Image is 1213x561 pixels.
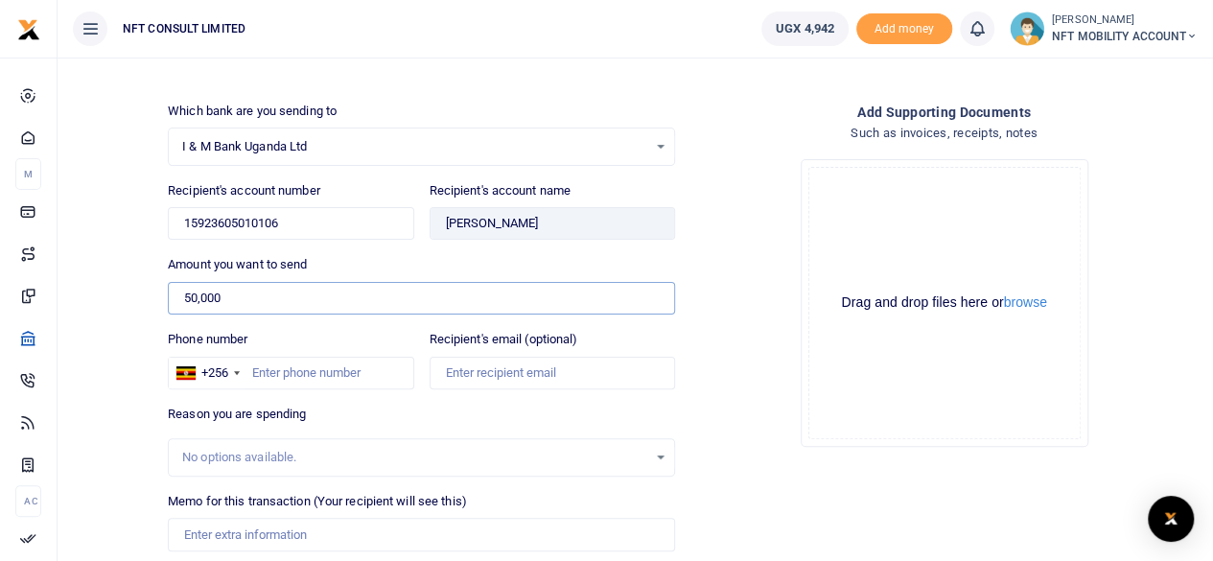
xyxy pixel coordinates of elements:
[17,18,40,41] img: logo-small
[115,20,253,37] span: NFT CONSULT LIMITED
[1052,28,1198,45] span: NFT MOBILITY ACCOUNT
[1052,12,1198,29] small: [PERSON_NAME]
[856,13,952,45] li: Toup your wallet
[801,159,1088,447] div: File Uploader
[856,13,952,45] span: Add money
[430,181,571,200] label: Recipient's account name
[168,255,307,274] label: Amount you want to send
[169,358,245,388] div: Uganda: +256
[690,123,1198,144] h4: Such as invoices, receipts, notes
[1010,12,1198,46] a: profile-user [PERSON_NAME] NFT MOBILITY ACCOUNT
[690,102,1198,123] h4: Add supporting Documents
[168,207,413,240] input: Enter account number
[168,330,247,349] label: Phone number
[168,405,306,424] label: Reason you are spending
[809,293,1080,312] div: Drag and drop files here or
[168,492,467,511] label: Memo for this transaction (Your recipient will see this)
[1004,295,1047,309] button: browse
[201,363,228,383] div: +256
[754,12,856,46] li: Wallet ballance
[1010,12,1044,46] img: profile-user
[182,137,647,156] span: I & M Bank Uganda Ltd
[430,330,578,349] label: Recipient's email (optional)
[15,158,41,190] li: M
[168,102,337,121] label: Which bank are you sending to
[856,20,952,35] a: Add money
[430,357,675,389] input: Enter recipient email
[182,448,647,467] div: No options available.
[168,518,675,550] input: Enter extra information
[776,19,834,38] span: UGX 4,942
[430,207,675,240] input: Loading name...
[15,485,41,517] li: Ac
[168,181,320,200] label: Recipient's account number
[761,12,849,46] a: UGX 4,942
[168,282,675,315] input: UGX
[1148,496,1194,542] div: Open Intercom Messenger
[17,21,40,35] a: logo-small logo-large logo-large
[168,357,413,389] input: Enter phone number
